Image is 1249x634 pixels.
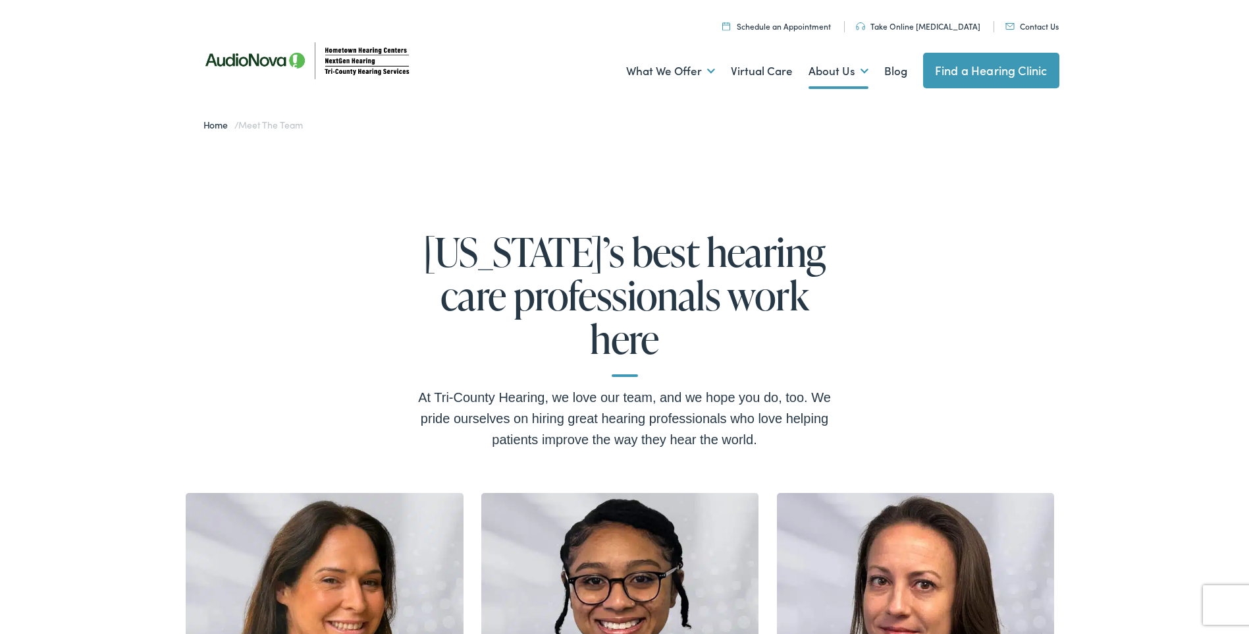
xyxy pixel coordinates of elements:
[414,230,836,377] h1: [US_STATE]’s best hearing care professionals work here
[884,47,907,96] a: Blog
[731,47,793,96] a: Virtual Care
[414,387,836,450] div: At Tri-County Hearing, we love our team, and we hope you do, too. We pride ourselves on hiring gr...
[809,47,868,96] a: About Us
[722,20,831,32] a: Schedule an Appointment
[923,53,1059,88] a: Find a Hearing Clinic
[203,118,234,131] a: Home
[238,118,302,131] span: Meet the Team
[626,47,715,96] a: What We Offer
[1005,23,1015,30] img: utility icon
[1005,20,1059,32] a: Contact Us
[856,22,865,30] img: utility icon
[856,20,980,32] a: Take Online [MEDICAL_DATA]
[722,22,730,30] img: utility icon
[203,118,303,131] span: /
